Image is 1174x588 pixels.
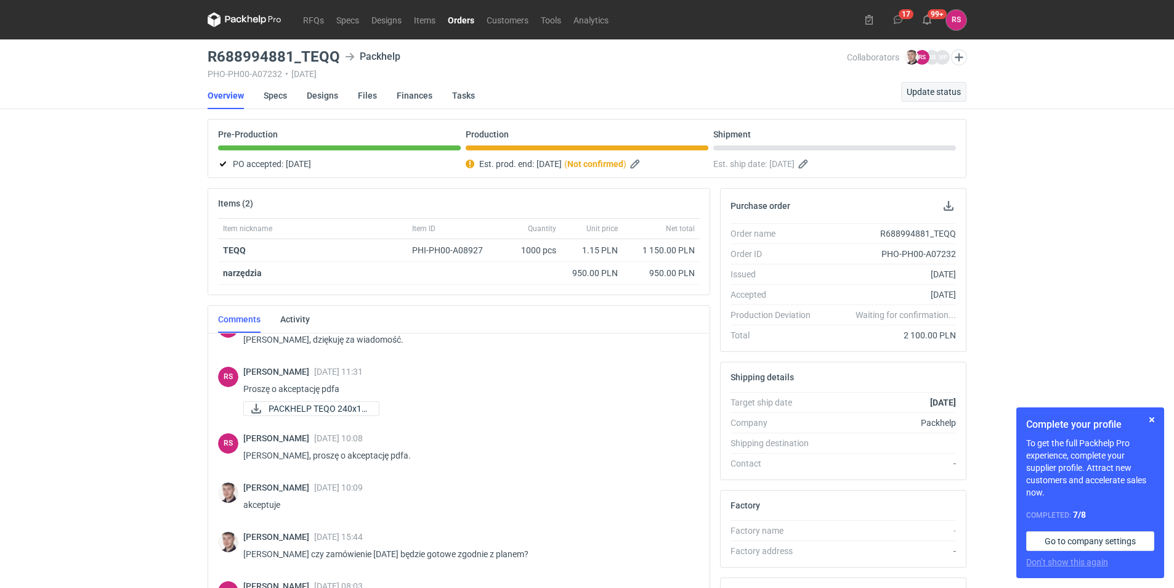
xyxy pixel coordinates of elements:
[628,244,695,256] div: 1 150.00 PLN
[629,157,644,171] button: Edit estimated production end date
[731,545,820,557] div: Factory address
[208,49,340,64] h3: R688994881_TEQQ
[218,433,238,454] figcaption: RS
[731,201,790,211] h2: Purchase order
[218,306,261,333] a: Comments
[243,401,366,416] div: PACKHELP TEQO 240x170x70 zew_BOBST.pdf
[218,198,253,208] h2: Items (2)
[243,532,314,542] span: [PERSON_NAME]
[1026,417,1154,432] h1: Complete your profile
[243,433,314,443] span: [PERSON_NAME]
[904,50,919,65] img: Maciej Sikora
[917,10,937,30] button: 99+
[218,433,238,454] div: Rafał Stani
[820,545,956,557] div: -
[500,239,561,262] div: 1000 pcs
[243,332,690,347] p: [PERSON_NAME], dziękuję za wiadomość.
[713,129,751,139] p: Shipment
[223,268,262,278] strong: narzędzia
[731,417,820,429] div: Company
[345,49,400,64] div: Packhelp
[280,306,310,333] a: Activity
[731,457,820,470] div: Contact
[243,547,690,561] p: [PERSON_NAME] czy zamówienie [DATE] będzie gotowe zgodnie z planem?
[264,82,287,109] a: Specs
[536,157,562,171] span: [DATE]
[797,157,812,171] button: Edit estimated shipping date
[535,12,567,27] a: Tools
[564,159,567,169] em: (
[286,157,311,171] span: [DATE]
[243,448,690,463] p: [PERSON_NAME], proszę o akceptację pdfa.
[951,49,967,65] button: Edit collaborators
[1026,437,1154,499] p: To get the full Packhelp Pro experience, complete your supplier profile. Attract new customers an...
[412,224,435,234] span: Item ID
[297,12,330,27] a: RFQs
[820,248,956,260] div: PHO-PH00-A07232
[623,159,626,169] em: )
[820,417,956,429] div: Packhelp
[243,401,379,416] a: PACKHELP TEQO 240x17...
[847,52,899,62] span: Collaborators
[412,244,495,256] div: PHI-PH00-A08927
[935,50,950,65] figcaption: MP
[567,159,623,169] strong: Not confirmed
[397,82,432,109] a: Finances
[820,288,956,301] div: [DATE]
[330,12,365,27] a: Specs
[314,433,363,443] span: [DATE] 10:08
[731,525,820,537] div: Factory name
[946,10,966,30] div: Rafał Stani
[907,88,961,96] span: Update status
[243,483,314,492] span: [PERSON_NAME]
[713,157,956,171] div: Est. ship date:
[1026,508,1154,521] div: Completed:
[243,497,690,512] p: akceptuje
[731,500,760,510] h2: Factory
[820,525,956,537] div: -
[666,224,695,234] span: Net total
[314,367,363,377] span: [DATE] 11:31
[731,248,820,260] div: Order ID
[941,198,956,213] button: Download PO
[888,10,908,30] button: 17
[218,129,278,139] p: Pre-Production
[769,157,795,171] span: [DATE]
[358,82,377,109] a: Files
[731,268,820,280] div: Issued
[314,483,363,492] span: [DATE] 10:09
[408,12,442,27] a: Items
[218,483,238,503] div: Maciej Sikora
[946,10,966,30] button: RS
[218,367,238,387] div: Rafał Stani
[480,12,535,27] a: Customers
[218,532,238,552] img: Maciej Sikora
[218,157,461,171] div: PO accepted:
[528,224,556,234] span: Quantity
[307,82,338,109] a: Designs
[930,398,956,407] strong: [DATE]
[731,227,820,240] div: Order name
[452,82,475,109] a: Tasks
[314,532,363,542] span: [DATE] 15:44
[1026,556,1108,568] button: Don’t show this again
[731,329,820,341] div: Total
[731,288,820,301] div: Accepted
[915,50,929,65] figcaption: RS
[466,157,708,171] div: Est. prod. end:
[218,367,238,387] figcaption: RS
[820,227,956,240] div: R688994881_TEQQ
[442,12,480,27] a: Orders
[223,224,272,234] span: Item nickname
[1144,412,1159,427] button: Skip for now
[820,268,956,280] div: [DATE]
[820,329,956,341] div: 2 100.00 PLN
[1026,531,1154,551] a: Go to company settings
[566,267,618,279] div: 950.00 PLN
[223,245,246,255] a: TEQQ
[285,69,288,79] span: •
[731,396,820,409] div: Target ship date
